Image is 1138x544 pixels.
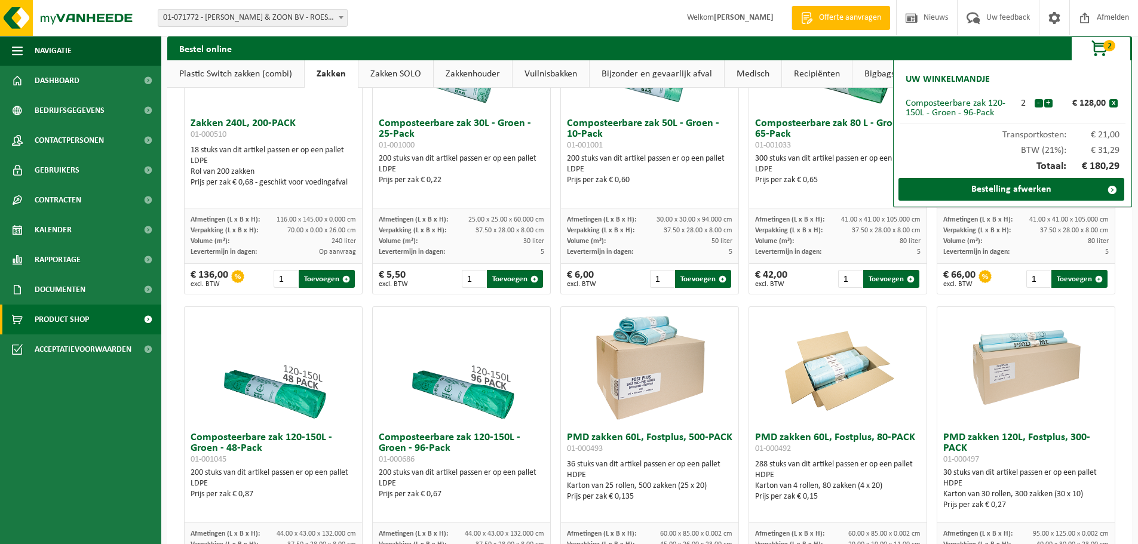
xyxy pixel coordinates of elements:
[943,281,976,288] span: excl. BTW
[35,275,85,305] span: Documenten
[755,238,794,245] span: Volume (m³):
[567,227,634,234] span: Verpakking (L x B x H):
[567,141,603,150] span: 01-001001
[191,145,356,188] div: 18 stuks van dit artikel passen er op een pallet
[277,530,356,537] span: 44.00 x 43.00 x 132.000 cm
[35,245,81,275] span: Rapportage
[305,60,358,88] a: Zakken
[1033,530,1109,537] span: 95.00 x 125.00 x 0.002 cm
[1103,40,1115,51] span: 2
[379,478,544,489] div: LDPE
[755,281,787,288] span: excl. BTW
[1066,146,1120,155] span: € 31,29
[943,248,1010,256] span: Levertermijn in dagen:
[1056,99,1109,108] div: € 128,00
[1040,227,1109,234] span: 37.50 x 28.00 x 8.00 cm
[35,185,81,215] span: Contracten
[967,307,1086,426] img: 01-000497
[214,307,333,426] img: 01-001045
[567,248,633,256] span: Levertermijn in dagen:
[158,10,347,26] span: 01-071772 - A. BUCSAN & ZOON BV - ROESELARE
[191,489,356,500] div: Prijs per zak € 0,87
[900,155,1125,178] div: Totaal:
[379,164,544,175] div: LDPE
[1105,248,1109,256] span: 5
[755,459,921,502] div: 288 stuks van dit artikel passen er op een pallet
[379,227,446,234] span: Verpakking (L x B x H):
[379,216,448,223] span: Afmetingen (L x B x H):
[755,530,824,537] span: Afmetingen (L x B x H):
[943,432,1109,465] h3: PMD zakken 120L, Fostplus, 300-PACK
[863,270,919,288] button: Toevoegen
[900,238,921,245] span: 80 liter
[657,216,732,223] span: 30.00 x 30.00 x 94.000 cm
[943,227,1011,234] span: Verpakking (L x B x H):
[567,530,636,537] span: Afmetingen (L x B x H):
[943,489,1109,500] div: Karton van 30 rollen, 300 zakken (30 x 10)
[513,60,589,88] a: Vuilnisbakken
[755,248,821,256] span: Levertermijn in dagen:
[191,216,260,223] span: Afmetingen (L x B x H):
[379,281,408,288] span: excl. BTW
[1071,36,1131,60] button: 2
[379,455,415,464] span: 01-000686
[816,12,884,24] span: Offerte aanvragen
[755,470,921,481] div: HDPE
[35,36,72,66] span: Navigatie
[358,60,433,88] a: Zakken SOLO
[755,481,921,491] div: Karton van 4 rollen, 80 zakken (4 x 20)
[900,66,996,93] h2: Uw winkelmandje
[1044,99,1053,107] button: +
[900,124,1125,140] div: Transportkosten:
[943,478,1109,489] div: HDPE
[462,270,486,288] input: 1
[434,60,512,88] a: Zakkenhouder
[567,432,732,456] h3: PMD zakken 60L, Fostplus, 500-PACK
[191,248,257,256] span: Levertermijn in dagen:
[379,489,544,500] div: Prijs per zak € 0,67
[35,215,72,245] span: Kalender
[755,216,824,223] span: Afmetingen (L x B x H):
[898,178,1124,201] a: Bestelling afwerken
[567,238,606,245] span: Volume (m³):
[943,216,1013,223] span: Afmetingen (L x B x H):
[755,175,921,186] div: Prijs per zak € 0,65
[567,470,732,481] div: HDPE
[191,478,356,489] div: LDPE
[567,270,596,288] div: € 6,00
[755,227,823,234] span: Verpakking (L x B x H):
[465,530,544,537] span: 44.00 x 43.00 x 132.000 cm
[590,60,724,88] a: Bijzonder en gevaarlijk afval
[191,530,260,537] span: Afmetingen (L x B x H):
[191,432,356,465] h3: Composteerbare zak 120-150L - Groen - 48-Pack
[35,155,79,185] span: Gebruikers
[943,455,979,464] span: 01-000497
[468,216,544,223] span: 25.00 x 25.00 x 60.000 cm
[35,66,79,96] span: Dashboard
[487,270,543,288] button: Toevoegen
[35,96,105,125] span: Bedrijfsgegevens
[838,270,863,288] input: 1
[755,432,921,456] h3: PMD zakken 60L, Fostplus, 80-PACK
[191,130,226,139] span: 01-000510
[379,432,544,465] h3: Composteerbare zak 120-150L - Groen - 96-Pack
[943,270,976,288] div: € 66,00
[191,238,229,245] span: Volume (m³):
[660,530,732,537] span: 60.00 x 85.00 x 0.002 cm
[274,270,298,288] input: 1
[725,60,781,88] a: Medisch
[191,468,356,500] div: 200 stuks van dit artikel passen er op een pallet
[848,530,921,537] span: 60.00 x 85.00 x 0.002 cm
[917,248,921,256] span: 5
[1026,270,1051,288] input: 1
[567,216,636,223] span: Afmetingen (L x B x H):
[1066,130,1120,140] span: € 21,00
[523,238,544,245] span: 30 liter
[714,13,774,22] strong: [PERSON_NAME]
[841,216,921,223] span: 41.00 x 41.00 x 105.000 cm
[1029,216,1109,223] span: 41.00 x 41.00 x 105.000 cm
[379,175,544,186] div: Prijs per zak € 0,22
[792,6,890,30] a: Offerte aanvragen
[664,227,732,234] span: 37.50 x 28.00 x 8.00 cm
[379,118,544,150] h3: Composteerbare zak 30L - Groen - 25-Pack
